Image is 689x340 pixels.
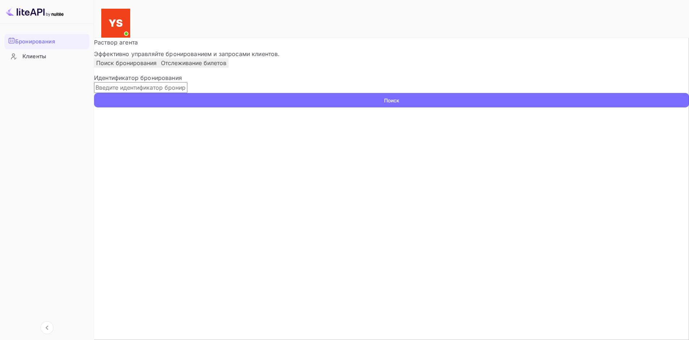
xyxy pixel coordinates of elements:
ya-tr-span: Отслеживание билетов [161,59,226,67]
a: Клиенты [4,50,89,63]
button: Поиск [94,93,689,107]
ya-tr-span: Идентификатор бронирования [94,74,182,81]
ya-tr-span: Клиенты [22,52,46,61]
img: Логотип LiteAPI [6,6,64,17]
ya-tr-span: Бронирования [15,38,55,46]
div: Клиенты [4,50,89,64]
ya-tr-span: Поиск [384,97,399,104]
ya-tr-span: Раствор агента [94,39,138,46]
ya-tr-span: Эффективно управляйте бронированием и запросами клиентов. [94,50,280,58]
ya-tr-span: Поиск бронирования [96,59,157,67]
input: Введите идентификатор бронирования (например, 63782194) [94,82,187,93]
button: Свернуть навигацию [41,321,54,334]
div: Бронирования [4,34,89,49]
a: Бронирования [4,34,89,48]
img: Служба Поддержки Яндекса [101,9,130,38]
